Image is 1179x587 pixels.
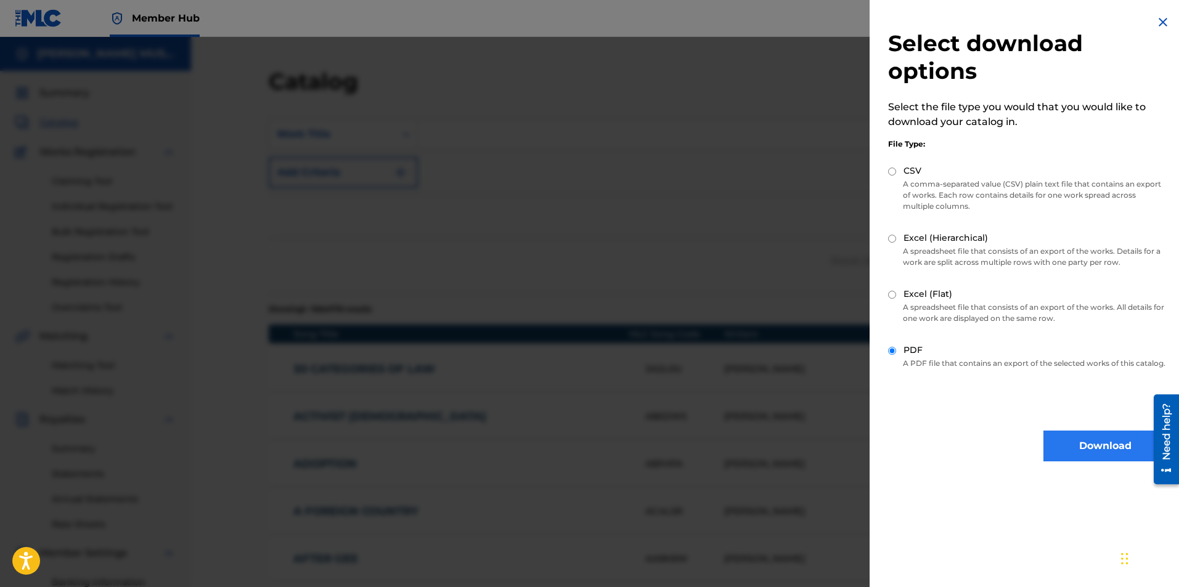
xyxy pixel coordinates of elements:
[904,288,952,301] label: Excel (Flat)
[1121,540,1128,577] div: Drag
[904,344,923,357] label: PDF
[888,100,1167,129] p: Select the file type you would that you would like to download your catalog in.
[1144,390,1179,489] iframe: Resource Center
[888,302,1167,324] p: A spreadsheet file that consists of an export of the works. All details for one work are displaye...
[888,139,1167,150] div: File Type:
[888,179,1167,212] p: A comma-separated value (CSV) plain text file that contains an export of works. Each row contains...
[888,246,1167,268] p: A spreadsheet file that consists of an export of the works. Details for a work are split across m...
[15,9,62,27] img: MLC Logo
[1117,528,1179,587] iframe: Chat Widget
[132,11,200,25] span: Member Hub
[1043,431,1167,461] button: Download
[888,30,1167,85] h2: Select download options
[888,358,1167,369] p: A PDF file that contains an export of the selected works of this catalog.
[110,11,124,26] img: Top Rightsholder
[904,164,921,177] label: CSV
[904,232,988,245] label: Excel (Hierarchical)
